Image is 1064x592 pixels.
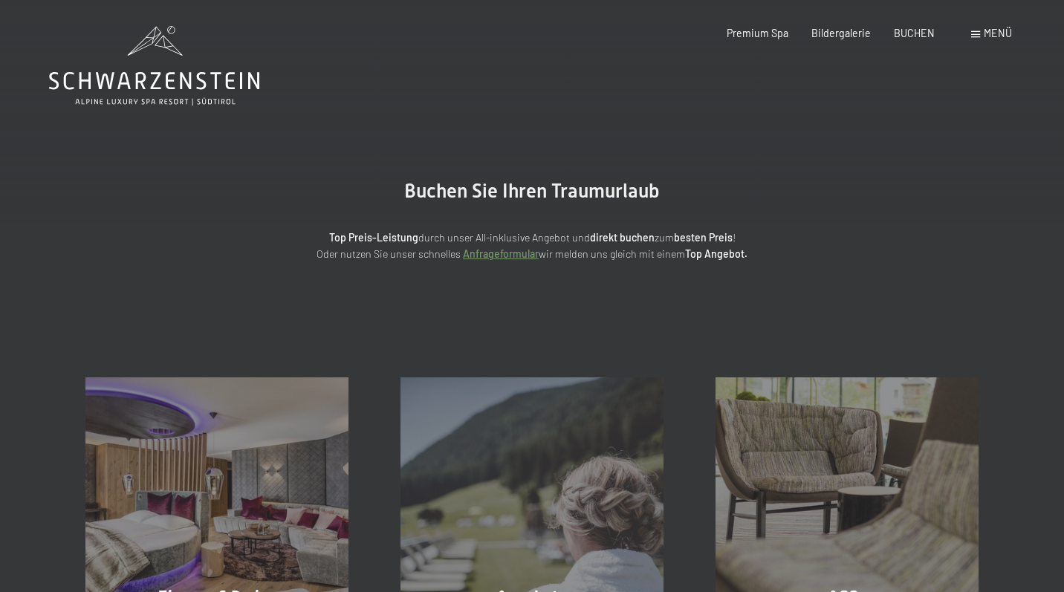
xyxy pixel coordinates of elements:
span: Menü [984,27,1012,39]
a: Bildergalerie [811,27,871,39]
a: BUCHEN [894,27,935,39]
a: Anfrageformular [463,247,539,260]
span: Buchen Sie Ihren Traumurlaub [404,180,660,202]
a: Premium Spa [727,27,788,39]
p: durch unser All-inklusive Angebot und zum ! Oder nutzen Sie unser schnelles wir melden uns gleich... [205,230,859,263]
strong: besten Preis [674,231,733,244]
strong: Top Preis-Leistung [329,231,418,244]
strong: Top Angebot. [685,247,747,260]
strong: direkt buchen [590,231,655,244]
